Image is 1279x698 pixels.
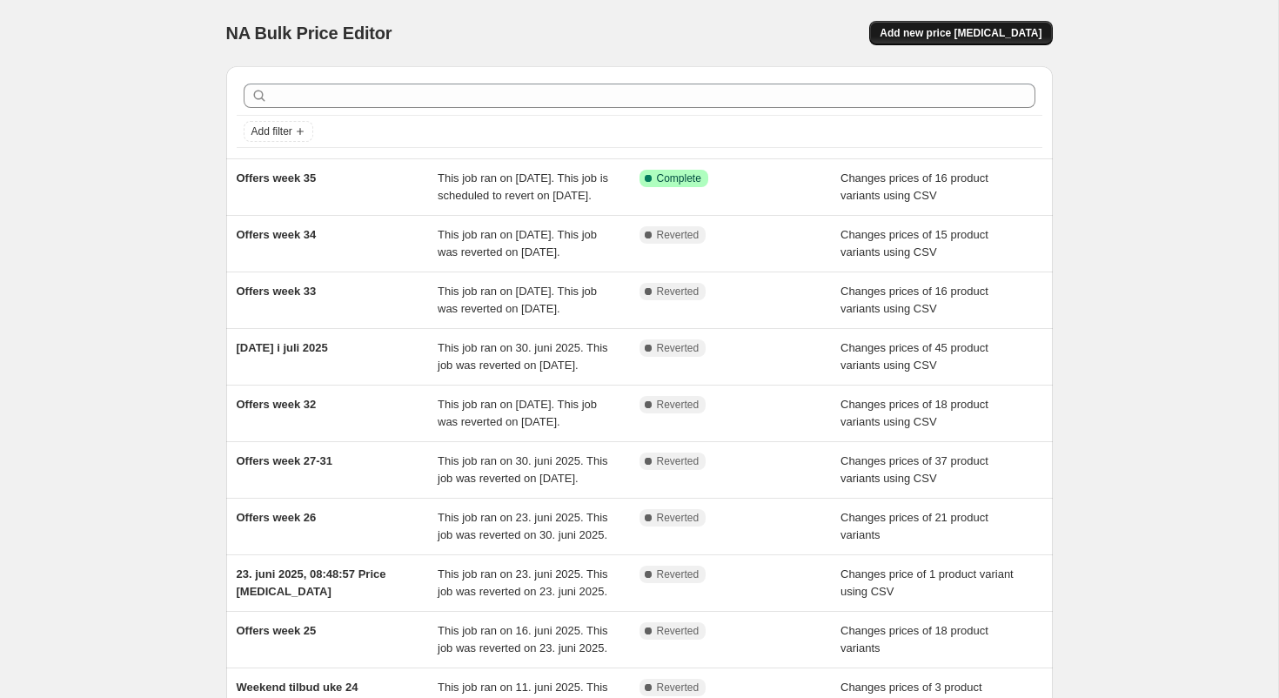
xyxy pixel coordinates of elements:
[438,285,597,315] span: This job ran on [DATE]. This job was reverted on [DATE].
[438,454,608,485] span: This job ran on 30. juni 2025. This job was reverted on [DATE].
[840,285,988,315] span: Changes prices of 16 product variants using CSV
[237,567,386,598] span: 23. juni 2025, 08:48:57 Price [MEDICAL_DATA]
[840,398,988,428] span: Changes prices of 18 product variants using CSV
[657,454,700,468] span: Reverted
[237,285,317,298] span: Offers week 33
[438,341,608,372] span: This job ran on 30. juni 2025. This job was reverted on [DATE].
[880,26,1041,40] span: Add new price [MEDICAL_DATA]
[657,681,700,695] span: Reverted
[657,398,700,412] span: Reverted
[657,511,700,525] span: Reverted
[438,398,597,428] span: This job ran on [DATE]. This job was reverted on [DATE].
[657,341,700,355] span: Reverted
[237,341,328,354] span: [DATE] i juli 2025
[237,398,317,411] span: Offers week 32
[237,171,317,185] span: Offers week 35
[237,228,317,241] span: Offers week 34
[251,124,292,138] span: Add filter
[840,511,988,541] span: Changes prices of 21 product variants
[840,171,988,202] span: Changes prices of 16 product variants using CSV
[657,567,700,581] span: Reverted
[237,454,333,467] span: Offers week 27-31
[840,454,988,485] span: Changes prices of 37 product variants using CSV
[840,624,988,654] span: Changes prices of 18 product variants
[657,228,700,242] span: Reverted
[438,511,608,541] span: This job ran on 23. juni 2025. This job was reverted on 30. juni 2025.
[840,567,1014,598] span: Changes price of 1 product variant using CSV
[438,228,597,258] span: This job ran on [DATE]. This job was reverted on [DATE].
[869,21,1052,45] button: Add new price [MEDICAL_DATA]
[237,624,317,637] span: Offers week 25
[840,341,988,372] span: Changes prices of 45 product variants using CSV
[226,23,392,43] span: NA Bulk Price Editor
[840,228,988,258] span: Changes prices of 15 product variants using CSV
[244,121,313,142] button: Add filter
[438,567,608,598] span: This job ran on 23. juni 2025. This job was reverted on 23. juni 2025.
[657,285,700,299] span: Reverted
[237,681,358,694] span: Weekend tilbud uke 24
[657,624,700,638] span: Reverted
[237,511,317,524] span: Offers week 26
[657,171,701,185] span: Complete
[438,171,608,202] span: This job ran on [DATE]. This job is scheduled to revert on [DATE].
[438,624,608,654] span: This job ran on 16. juni 2025. This job was reverted on 23. juni 2025.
